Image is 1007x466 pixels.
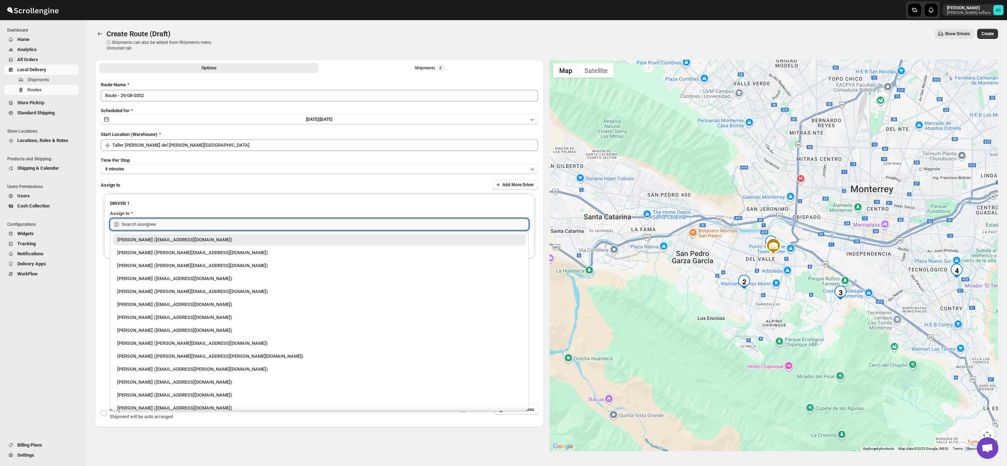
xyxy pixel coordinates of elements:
li: Jusef Hernandez (jusef_ha@outlook.com) [110,323,529,336]
button: Widgets [4,229,78,239]
li: DAVID CORONADO (ventas@regalainflora.com) [110,234,529,246]
span: Configurations [7,221,81,227]
p: [PERSON_NAME] [947,5,990,11]
li: Federico Daes (fdaes@hotmail.com) [110,375,529,388]
li: Camilo Castro (camilo.casgry@icloud.com) [110,336,529,349]
div: [PERSON_NAME] ([EMAIL_ADDRESS][DOMAIN_NAME]) [117,327,521,334]
span: Options [201,65,217,71]
li: Braulio Martinez (braulio@firefish.com.mx) [110,246,529,259]
span: [DATE] [320,117,332,122]
li: Fernanda Guzman (fer.saavedra@outlook.com) [110,362,529,375]
span: Standard Shipping [17,110,55,115]
span: Users Permissions [7,184,81,189]
span: Store Locations [7,128,81,134]
div: [PERSON_NAME] ([EMAIL_ADDRESS][DOMAIN_NAME]) [117,275,521,282]
span: Home [17,37,29,42]
li: Roman Garcia (roman.garcia93@icloud.com) [110,271,529,284]
button: Cash Collection [4,201,78,211]
span: Shipping & Calendar [17,165,59,171]
button: Routes [95,29,105,39]
button: Selected Shipments [320,63,539,73]
button: Locations, Rules & Rates [4,136,78,146]
button: All Route Options [99,63,319,73]
button: Map camera controls [980,428,994,443]
button: Notifications [4,249,78,259]
p: ⓘ Shipments can also be added from Shipments menu Unrouted tab [106,40,220,51]
span: Map data ©2025 Google, INEGI [898,447,948,451]
div: [PERSON_NAME] ([PERSON_NAME][EMAIL_ADDRESS][PERSON_NAME][DOMAIN_NAME]) [117,353,521,360]
div: [PERSON_NAME] ([EMAIL_ADDRESS][DOMAIN_NAME]) [117,301,521,308]
input: Search assignee [122,219,529,230]
span: Tracking [17,241,36,246]
div: 2 [737,275,751,289]
a: Open chat [977,437,998,459]
button: Show street map [553,63,578,78]
li: Carlos Mejia (carlosmejiadelgado@gmail.com) [110,310,529,323]
span: Routes [27,87,42,92]
span: Dashboard [7,27,81,33]
span: Notifications [17,251,44,256]
div: 4 [949,264,964,278]
a: Report a map error [967,447,996,451]
button: [DATE]|[DATE] [101,114,538,124]
li: Berna Quevedo (regala.inflora@icloud.com) [110,259,529,271]
span: Start Location (Warehouse) [101,132,158,137]
div: Assign to [110,210,129,217]
div: [PERSON_NAME] ([PERSON_NAME][EMAIL_ADDRESS][DOMAIN_NAME]) [117,288,521,295]
div: All Route Options [95,76,544,347]
li: Maruca Galvan (maruca@regalainflora.com) [110,284,529,297]
div: [PERSON_NAME] ([EMAIL_ADDRESS][PERSON_NAME][DOMAIN_NAME]) [117,366,521,373]
span: WorkFlow [17,271,38,277]
span: Users [17,193,30,198]
div: [PERSON_NAME] ([EMAIL_ADDRESS][DOMAIN_NAME]) [117,392,521,399]
li: Luby Saavedra (luby.saavedra@hotmail.com) [110,349,529,362]
div: [PERSON_NAME] ([PERSON_NAME][EMAIL_ADDRESS][DOMAIN_NAME]) [117,340,521,347]
button: Delivery Apps [4,259,78,269]
text: DC [996,8,1001,13]
button: Add More Driver [492,180,538,190]
a: Terms (opens in new tab) [953,447,963,451]
span: [DATE] | [306,117,320,122]
div: [PERSON_NAME] ([EMAIL_ADDRESS][DOMAIN_NAME]) [117,314,521,321]
li: Santos Hernandez (santos070707@gmail.com) [110,297,529,310]
button: User menu [943,4,1004,16]
div: [PERSON_NAME] ([PERSON_NAME][EMAIL_ADDRESS][DOMAIN_NAME]) [117,262,521,269]
div: 3 [833,285,848,300]
span: Create Route (Draft) [106,29,170,38]
span: Shipments [27,77,49,82]
input: Eg: Bengaluru Route [101,90,538,101]
span: Widgets [17,231,34,236]
span: 4 [439,65,442,71]
button: Routes [4,85,78,95]
span: 4 minutes [105,166,124,172]
p: [PERSON_NAME]-inflora [947,11,990,15]
button: Shipments [4,75,78,85]
span: Cash Collection [17,203,50,209]
button: WorkFlow [4,269,78,279]
button: Analytics [4,45,78,55]
button: Billing Plans [4,440,78,450]
span: Settings [17,452,34,458]
input: Search location [112,140,538,151]
img: Google [551,442,575,451]
span: Local Delivery [17,67,46,72]
div: 1 [764,236,778,250]
span: Shipment will be auto arranged [110,414,173,419]
button: Home [4,35,78,45]
span: Time Per Stop [101,157,130,163]
a: Open this area in Google Maps (opens a new window) [551,442,575,451]
span: Store PickUp [17,100,44,105]
span: Products and Shipping [7,156,81,162]
button: Create [977,29,998,39]
span: Show Drivers [945,31,970,37]
span: Create [981,31,994,37]
span: Locations, Rules & Rates [17,138,68,143]
div: [PERSON_NAME] ([EMAIL_ADDRESS][DOMAIN_NAME]) [117,379,521,386]
span: DAVID CORONADO [993,5,1003,15]
button: Shipping & Calendar [4,163,78,173]
span: All Orders [17,57,38,62]
div: [PERSON_NAME] ([EMAIL_ADDRESS][DOMAIN_NAME]) [117,236,521,243]
button: Tracking [4,239,78,249]
span: Analytics [17,47,37,52]
button: Show satellite imagery [578,63,614,78]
